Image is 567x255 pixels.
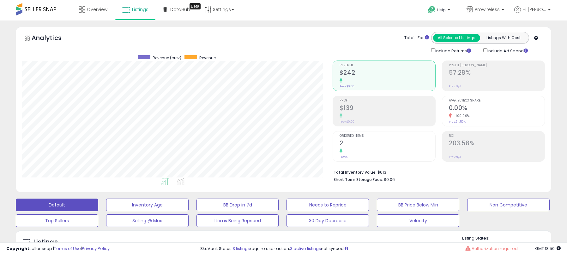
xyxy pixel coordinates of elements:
[475,6,500,13] span: Prowireless
[32,33,74,44] h5: Analytics
[449,69,545,78] h2: 57.28%
[535,246,561,252] span: 2025-10-6 18:50 GMT
[377,214,459,227] button: Velocity
[340,104,435,113] h2: $139
[449,99,545,102] span: Avg. Buybox Share
[449,84,461,88] small: Prev: N/A
[462,235,551,241] p: Listing States:
[423,1,456,20] a: Help
[472,246,518,252] span: Authorization required
[452,113,470,118] small: -100.00%
[428,6,436,14] i: Get Help
[232,246,250,252] a: 3 listings
[334,170,377,175] b: Total Inventory Value:
[132,6,148,13] span: Listings
[449,155,461,159] small: Prev: N/A
[54,246,81,252] a: Terms of Use
[384,177,395,183] span: $0.06
[16,199,98,211] button: Default
[340,155,348,159] small: Prev: 0
[340,99,435,102] span: Profit
[426,47,479,54] div: Include Returns
[480,34,527,42] button: Listings With Cost
[514,6,551,20] a: Hi [PERSON_NAME]
[340,120,354,124] small: Prev: $0.00
[433,34,480,42] button: All Selected Listings
[290,246,321,252] a: 3 active listings
[190,3,201,9] div: Tooltip anchor
[340,69,435,78] h2: $242
[449,120,466,124] small: Prev: 24.50%
[437,7,446,13] span: Help
[449,64,545,67] span: Profit [PERSON_NAME]
[6,246,110,252] div: seller snap | |
[106,199,189,211] button: Inventory Age
[334,168,540,176] li: $613
[340,84,354,88] small: Prev: $0.00
[33,238,58,246] h5: Listings
[334,177,383,182] b: Short Term Storage Fees:
[377,199,459,211] button: BB Price Below Min
[87,6,107,13] span: Overview
[82,246,110,252] a: Privacy Policy
[287,214,369,227] button: 30 Day Decrease
[449,104,545,113] h2: 0.00%
[479,47,538,54] div: Include Ad Spend
[404,35,429,41] div: Totals For
[467,199,550,211] button: Non Competitive
[196,199,279,211] button: BB Drop in 7d
[340,134,435,138] span: Ordered Items
[287,199,369,211] button: Needs to Reprice
[196,214,279,227] button: Items Being Repriced
[449,140,545,148] h2: 203.58%
[153,55,181,61] span: Revenue (prev)
[106,214,189,227] button: Selling @ Max
[522,6,546,13] span: Hi [PERSON_NAME]
[449,134,545,138] span: ROI
[170,6,190,13] span: DataHub
[340,64,435,67] span: Revenue
[16,214,98,227] button: Top Sellers
[199,55,216,61] span: Revenue
[200,246,561,252] div: SkuVault Status: require user action, not synced.
[340,140,435,148] h2: 2
[6,246,29,252] strong: Copyright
